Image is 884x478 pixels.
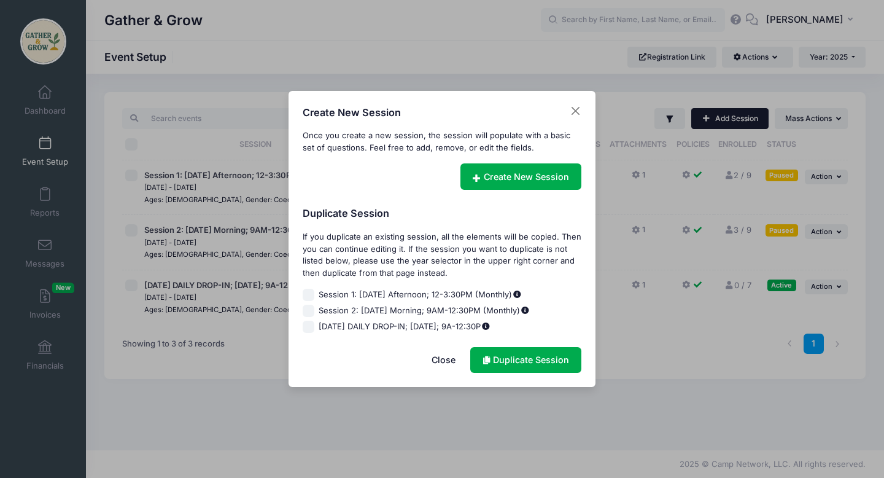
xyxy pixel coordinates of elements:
button: Close [419,347,468,374]
span: %DateRange% [512,291,522,299]
span: Session 1: [DATE] Afternoon; 12-3:30PM (Monthly) [319,289,522,301]
input: Session 2: [DATE] Morning; 9AM-12:30PM (Monthly)%DateRange% [303,305,315,317]
div: Once you create a new session, the session will populate with a basic set of questions. Feel free... [303,130,582,154]
h4: Create New Session [303,105,401,120]
input: [DATE] DAILY DROP-IN; [DATE]; 9A-12:30P%DateRange% [303,321,315,333]
span: Session 2: [DATE] Morning; 9AM-12:30PM (Monthly) [319,305,530,317]
div: If you duplicate an existing session, all the elements will be copied. Then you can continue edit... [303,231,582,279]
button: Close [570,105,582,117]
input: Session 1: [DATE] Afternoon; 12-3:30PM (Monthly)%DateRange% [303,289,315,301]
span: [DATE] DAILY DROP-IN; [DATE]; 9A-12:30P [319,321,490,333]
span: %DateRange% [520,307,530,315]
h4: Duplicate Session [303,206,582,221]
a: Duplicate Session [470,347,581,374]
a: Create New Session [460,163,582,190]
span: %DateRange% [481,323,490,331]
